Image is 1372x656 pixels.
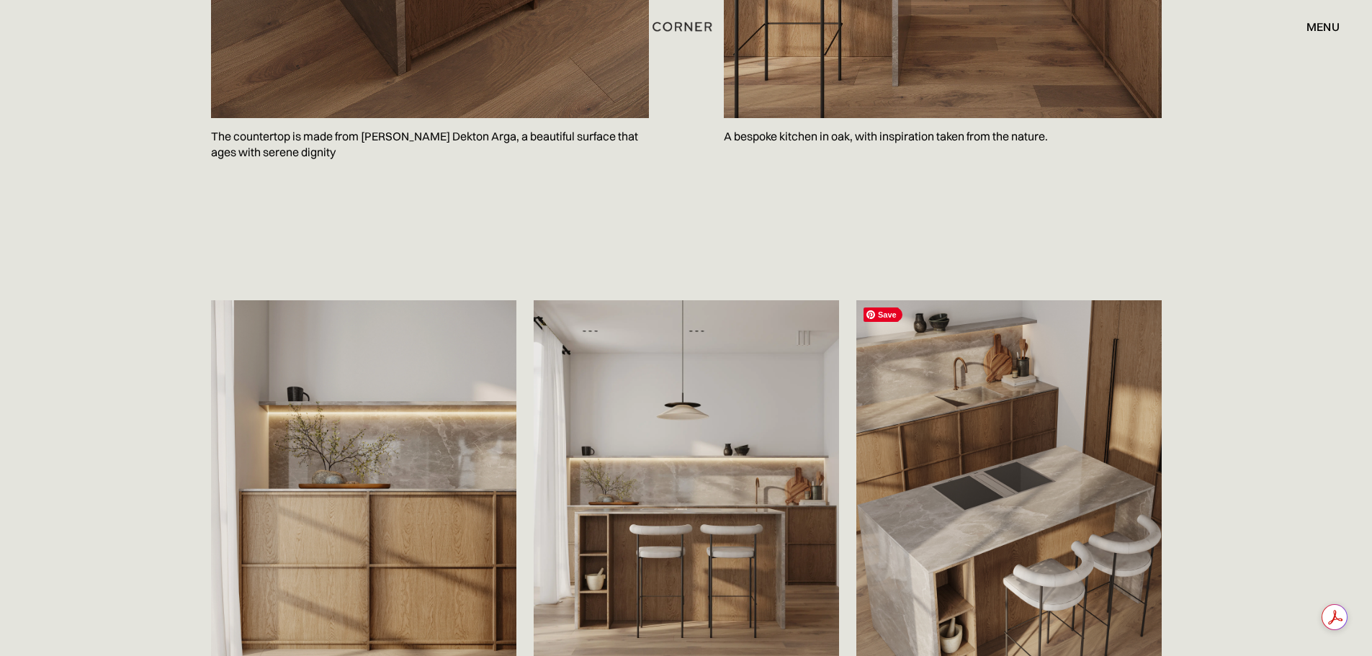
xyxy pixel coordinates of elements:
[864,307,900,322] span: Save
[864,307,902,322] span: Save
[724,118,1162,156] p: A bespoke kitchen in oak, with inspiration taken from the nature.
[211,118,649,171] p: The countertop is made from [PERSON_NAME] Dekton Arga, a beautiful surface that ages with serene ...
[637,17,735,36] a: home
[1292,14,1340,39] div: menu
[1306,21,1340,32] div: menu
